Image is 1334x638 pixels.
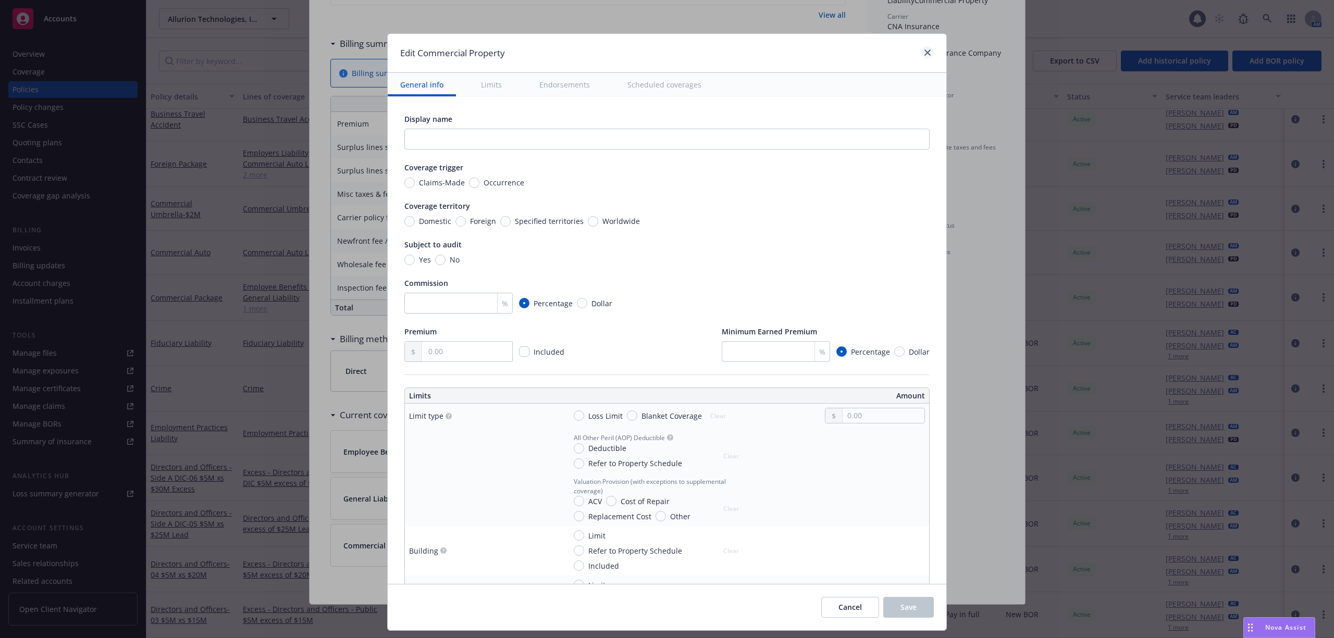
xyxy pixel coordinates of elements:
span: Claims-Made [419,177,465,188]
input: Deductible [574,443,584,454]
span: Included [534,347,564,357]
input: 0.00 [843,408,924,423]
input: Percentage [519,298,529,308]
span: Commission [404,278,448,288]
input: Yes [404,255,415,265]
th: Limits [405,388,614,404]
button: General info [388,73,456,96]
span: Display name [404,114,452,124]
input: Percentage [836,346,847,357]
span: Refer to Property Schedule [588,545,682,556]
span: Included [588,560,619,571]
input: Foreign [455,216,466,227]
input: Cost of Repair [606,496,616,506]
span: Replacement Cost [588,511,651,522]
span: Occurrence [484,177,524,188]
span: Other [670,511,690,522]
button: Nova Assist [1243,617,1315,638]
input: Domestic [404,216,415,227]
span: Percentage [534,298,573,309]
button: Limits [468,73,514,96]
input: No [435,255,446,265]
span: Specified territories [515,216,584,227]
span: Percentage [851,346,890,357]
span: Nova Assist [1265,623,1306,632]
span: Foreign [470,216,496,227]
input: Replacement Cost [574,511,584,521]
span: % [819,346,825,357]
input: Limit [574,580,584,590]
span: Blanket Coverage [641,410,702,421]
input: Other [656,511,666,521]
span: Dollar [591,298,612,309]
span: No [450,254,460,265]
input: ACV [574,496,584,506]
input: Occurrence [469,178,479,188]
input: Included [574,560,584,571]
input: Worldwide [588,216,598,227]
span: All Other Peril (AOP) Deductible [574,433,665,442]
span: Worldwide [602,216,640,227]
span: Loss Limit [588,410,623,421]
span: Deductible [588,443,626,454]
h1: Edit Commercial Property [400,46,505,60]
span: % [502,298,508,309]
input: Limit [574,530,584,541]
input: Claims-Made [404,178,415,188]
input: 0.00 [422,342,512,361]
input: Blanket Coverage [627,410,637,421]
span: Coverage territory [404,201,470,211]
div: Limit type [409,410,443,421]
button: Scheduled coverages [615,73,714,96]
th: Amount [672,388,929,404]
span: Yes [419,254,431,265]
span: Cost of Repair [621,496,670,507]
span: Cancel [838,602,862,612]
input: Loss Limit [574,410,584,421]
div: Drag to move [1244,618,1257,637]
span: ACV [588,496,602,507]
button: Endorsements [527,73,602,96]
span: Coverage trigger [404,162,463,172]
button: Cancel [821,597,879,618]
input: Refer to Property Schedule [574,545,584,556]
span: Valuation Provision (with exceptions to supplemental coverage) [574,477,745,495]
div: Building [409,545,438,556]
span: Limit [588,530,606,541]
input: Refer to Property Schedule [574,458,584,469]
span: Subject to audit [404,240,462,249]
input: Specified territories [500,216,511,227]
span: Minimum Earned Premium [722,327,817,336]
input: Dollar [577,298,587,308]
span: Premium [404,327,437,336]
span: Domestic [419,216,451,227]
span: Limit [588,580,606,591]
span: Refer to Property Schedule [588,458,682,469]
